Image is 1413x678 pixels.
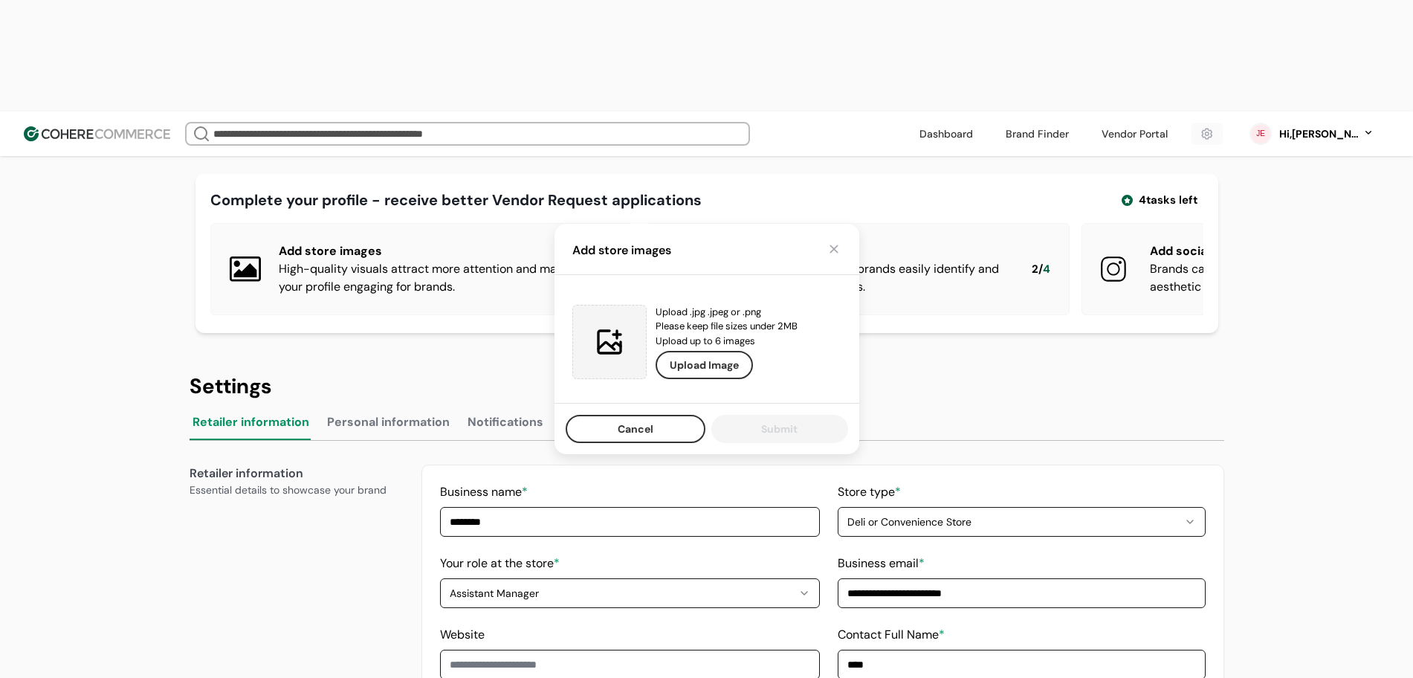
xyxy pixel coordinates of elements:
[838,555,925,571] label: Business email
[324,410,453,440] button: Personal information
[1278,126,1359,142] div: Hi, [PERSON_NAME]
[1278,126,1374,142] button: Hi,[PERSON_NAME]
[607,261,615,278] span: 4
[440,627,485,642] label: Website
[1038,261,1043,278] span: /
[279,260,575,296] div: High-quality visuals attract more attention and make your profile engaging for brands.
[465,410,546,440] button: Notifications
[1249,123,1272,145] svg: 0 percent
[599,261,603,278] span: 1
[210,189,702,211] div: Complete your profile - receive better Vendor Request applications
[24,126,170,141] img: Cohere Logo
[1139,192,1197,209] span: 4 tasks left
[190,410,312,440] button: Retailer information
[1043,261,1050,278] span: 4
[714,260,1008,296] div: A recognizable logo helps brands easily identify and connect with your Business.
[279,242,575,260] div: Add store images
[440,555,560,571] label: Your role at the store
[714,242,1008,260] div: Add store logo
[603,261,607,278] span: /
[190,465,398,482] div: Retailer information
[838,484,901,500] label: Store type
[838,627,945,642] label: Contact Full Name
[190,482,398,498] div: Essential details to showcase your brand
[1032,261,1038,278] span: 2
[440,484,528,500] label: Business name
[190,375,1224,398] div: Settings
